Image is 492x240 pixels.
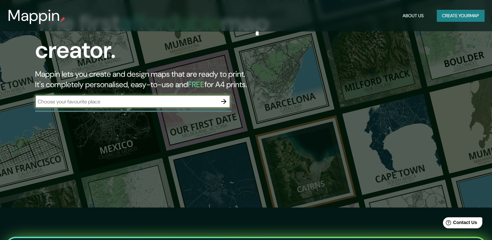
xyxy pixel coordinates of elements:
[188,79,205,89] h5: FREE
[60,17,65,22] img: mappin-pin
[400,10,426,22] button: About Us
[35,69,281,90] h2: Mappin lets you create and design maps that are ready to print. It's completely personalised, eas...
[35,9,281,69] h1: The first map creator.
[8,7,60,25] h3: Mappin
[35,98,217,105] input: Choose your favourite place
[437,10,484,22] button: Create yourmap
[434,215,485,233] iframe: Help widget launcher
